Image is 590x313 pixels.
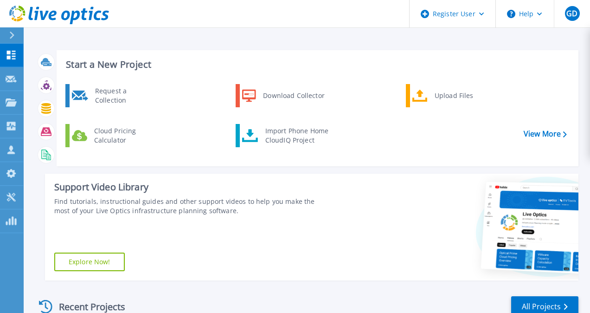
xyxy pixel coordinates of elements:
a: View More [524,130,567,138]
span: GD [566,10,577,17]
a: Request a Collection [65,84,160,107]
h3: Start a New Project [66,59,566,70]
a: Cloud Pricing Calculator [65,124,160,147]
div: Import Phone Home CloudIQ Project [261,126,333,145]
a: Download Collector [236,84,331,107]
div: Download Collector [258,86,328,105]
a: Explore Now! [54,253,125,271]
div: Upload Files [430,86,499,105]
div: Find tutorials, instructional guides and other support videos to help you make the most of your L... [54,197,332,215]
div: Cloud Pricing Calculator [90,126,158,145]
div: Request a Collection [90,86,158,105]
a: Upload Files [406,84,501,107]
div: Support Video Library [54,181,332,193]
